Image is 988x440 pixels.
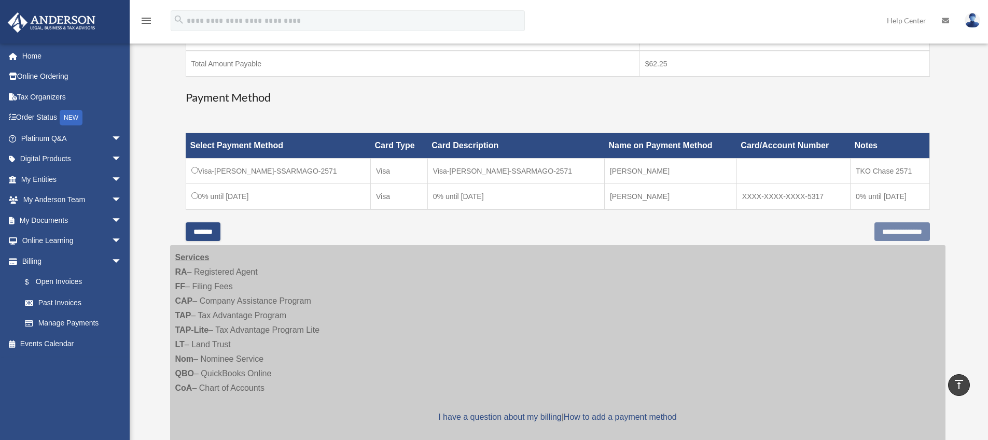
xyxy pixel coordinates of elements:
a: Platinum Q&Aarrow_drop_down [7,128,137,149]
td: 0% until [DATE] [427,184,604,210]
td: Visa [371,184,428,210]
span: arrow_drop_down [112,169,132,190]
td: 0% until [DATE] [851,184,929,210]
i: vertical_align_top [953,378,965,391]
td: Visa-[PERSON_NAME]-SSARMAGO-2571 [186,159,371,184]
span: arrow_drop_down [112,251,132,272]
strong: LT [175,340,185,349]
td: 0% until [DATE] [186,184,371,210]
td: Total Amount Payable [186,51,639,77]
a: My Entitiesarrow_drop_down [7,169,137,190]
th: Card/Account Number [736,133,850,159]
td: [PERSON_NAME] [604,159,736,184]
a: vertical_align_top [948,374,970,396]
a: My Documentsarrow_drop_down [7,210,137,231]
strong: Nom [175,354,194,363]
p: | [175,410,940,424]
a: menu [140,18,152,27]
a: Billingarrow_drop_down [7,251,132,272]
div: NEW [60,110,82,125]
a: Past Invoices [15,292,132,313]
strong: TAP [175,311,191,320]
a: How to add a payment method [564,413,677,421]
img: User Pic [965,13,980,28]
a: Order StatusNEW [7,107,137,129]
img: Anderson Advisors Platinum Portal [5,12,99,33]
a: Tax Organizers [7,87,137,107]
span: $ [31,276,36,289]
a: Digital Productsarrow_drop_down [7,149,137,169]
i: menu [140,15,152,27]
span: arrow_drop_down [112,231,132,252]
a: Online Ordering [7,66,137,87]
strong: QBO [175,369,194,378]
i: search [173,14,185,25]
td: Visa [371,159,428,184]
strong: FF [175,282,186,291]
strong: TAP-Lite [175,325,209,334]
span: arrow_drop_down [112,190,132,211]
h3: Payment Method [186,90,930,106]
span: arrow_drop_down [112,149,132,170]
strong: Services [175,253,210,262]
span: arrow_drop_down [112,210,132,231]
a: My Anderson Teamarrow_drop_down [7,190,137,210]
a: Online Learningarrow_drop_down [7,231,137,251]
td: XXXX-XXXX-XXXX-5317 [736,184,850,210]
td: TKO Chase 2571 [851,159,929,184]
th: Card Type [371,133,428,159]
a: $Open Invoices [15,272,127,293]
th: Card Description [427,133,604,159]
a: Manage Payments [15,313,132,334]
strong: RA [175,267,187,276]
th: Name on Payment Method [604,133,736,159]
td: $62.25 [639,51,929,77]
td: [PERSON_NAME] [604,184,736,210]
a: Events Calendar [7,333,137,354]
th: Notes [851,133,929,159]
td: Visa-[PERSON_NAME]-SSARMAGO-2571 [427,159,604,184]
strong: CAP [175,296,193,305]
a: I have a question about my billing [438,413,561,421]
th: Select Payment Method [186,133,371,159]
span: arrow_drop_down [112,128,132,149]
a: Home [7,46,137,66]
strong: CoA [175,384,192,392]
